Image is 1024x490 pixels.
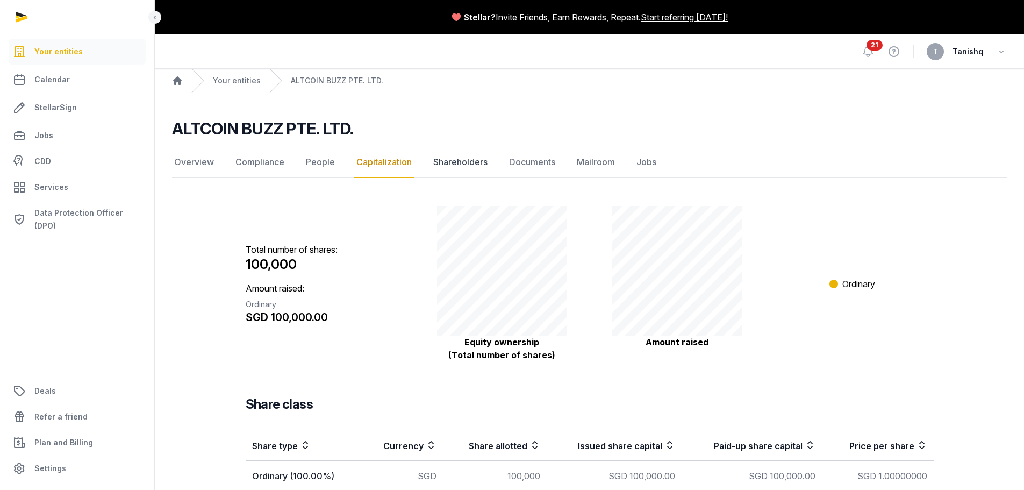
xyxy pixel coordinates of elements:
[172,119,354,138] h2: ALTCOIN BUZZ PTE. LTD.
[155,69,1024,93] nav: Breadcrumb
[246,310,408,325] div: SGD 100,000.00
[822,430,933,461] th: Price per share
[354,147,414,178] a: Capitalization
[246,257,297,272] span: 100,000
[9,456,146,481] a: Settings
[933,48,938,55] span: T
[612,336,742,349] p: Amount raised
[34,101,77,114] span: StellarSign
[172,147,216,178] a: Overview
[34,462,66,475] span: Settings
[575,147,617,178] a: Mailroom
[213,75,261,86] a: Your entities
[34,129,53,142] span: Jobs
[829,278,875,290] li: Ordinary
[291,75,383,86] a: ALTCOIN BUZZ PTE. LTD.
[682,430,822,461] th: Paid-up share capital
[34,385,56,397] span: Deals
[9,39,146,65] a: Your entities
[246,243,408,273] p: Total number of shares:
[9,95,146,120] a: StellarSign
[34,207,141,232] span: Data Protection Officer (DPO)
[9,67,146,93] a: Calendar
[867,40,883,51] span: 21
[464,11,496,24] span: Stellar?
[362,430,443,461] th: Currency
[252,470,356,482] div: Ordinary (100.00%)
[641,11,728,24] a: Start referring [DATE]!
[246,430,362,461] th: Share type
[9,151,146,172] a: CDD
[547,430,682,461] th: Issued share capital
[246,396,313,413] h3: Share class
[634,147,658,178] a: Jobs
[953,45,983,58] span: Tanishq
[34,410,88,423] span: Refer a friend
[233,147,287,178] a: Compliance
[34,73,70,86] span: Calendar
[246,282,408,325] p: Amount raised:
[443,430,546,461] th: Share allotted
[9,202,146,237] a: Data Protection Officer (DPO)
[431,147,490,178] a: Shareholders
[304,147,337,178] a: People
[9,174,146,200] a: Services
[9,123,146,148] a: Jobs
[9,430,146,456] a: Plan and Billing
[34,155,51,168] span: CDD
[9,378,146,404] a: Deals
[437,336,567,361] p: Equity ownership (Total number of shares)
[927,43,944,60] button: T
[34,436,93,449] span: Plan and Billing
[507,147,557,178] a: Documents
[9,404,146,430] a: Refer a friend
[172,147,1007,178] nav: Tabs
[34,181,68,194] span: Services
[246,299,408,310] div: Ordinary
[34,45,83,58] span: Your entities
